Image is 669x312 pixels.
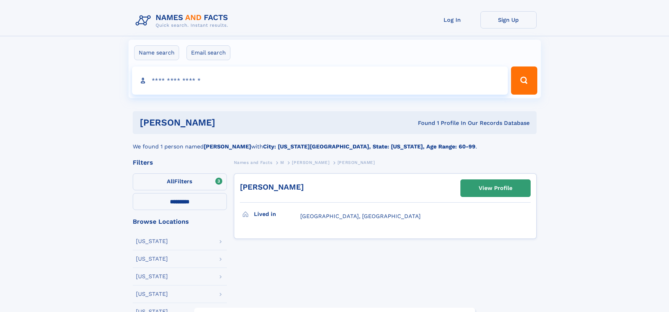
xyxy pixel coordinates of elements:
[461,180,530,197] a: View Profile
[234,158,273,167] a: Names and Facts
[292,160,329,165] span: [PERSON_NAME]
[186,45,230,60] label: Email search
[292,158,329,167] a: [PERSON_NAME]
[136,238,168,244] div: [US_STATE]
[300,213,421,219] span: [GEOGRAPHIC_DATA], [GEOGRAPHIC_DATA]
[140,118,317,127] h1: [PERSON_NAME]
[136,256,168,262] div: [US_STATE]
[316,119,530,127] div: Found 1 Profile In Our Records Database
[479,180,512,196] div: View Profile
[204,143,251,150] b: [PERSON_NAME]
[133,173,227,190] label: Filters
[240,183,304,191] a: [PERSON_NAME]
[254,208,300,220] h3: Lived in
[337,160,375,165] span: [PERSON_NAME]
[136,274,168,279] div: [US_STATE]
[134,45,179,60] label: Name search
[280,158,284,167] a: M
[280,160,284,165] span: M
[136,291,168,297] div: [US_STATE]
[167,178,174,185] span: All
[133,11,234,30] img: Logo Names and Facts
[424,11,480,28] a: Log In
[133,134,537,151] div: We found 1 person named with .
[133,218,227,225] div: Browse Locations
[511,66,537,95] button: Search Button
[480,11,537,28] a: Sign Up
[263,143,475,150] b: City: [US_STATE][GEOGRAPHIC_DATA], State: [US_STATE], Age Range: 60-99
[132,66,508,95] input: search input
[133,159,227,166] div: Filters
